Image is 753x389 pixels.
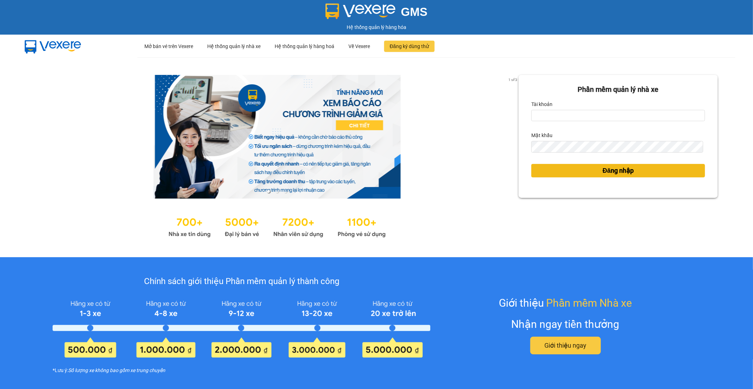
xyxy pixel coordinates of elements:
i: Số lượng xe không bao gồm xe trung chuyển [68,366,165,374]
label: Mật khẩu [531,130,552,141]
input: Tài khoản [531,110,705,121]
div: Về Vexere [348,35,370,58]
p: 1 of 3 [506,75,519,84]
img: logo 2 [325,4,395,19]
img: Statistics.png [168,213,386,240]
span: Phần mềm Nhà xe [546,295,632,311]
button: Đăng ký dùng thử [384,41,435,52]
img: policy-intruduce-detail.png [53,297,430,358]
span: Đăng nhập [603,166,634,176]
button: next slide / item [509,75,519,199]
div: Nhận ngay tiền thưởng [512,316,620,332]
button: Giới thiệu ngay [530,337,601,354]
div: Hệ thống quản lý nhà xe [207,35,261,58]
span: GMS [401,5,428,18]
input: Mật khẩu [531,141,703,152]
span: Giới thiệu ngay [544,341,586,350]
div: Hệ thống quản lý hàng hoá [275,35,334,58]
button: Đăng nhập [531,164,705,177]
div: Hệ thống quản lý hàng hóa [2,23,751,31]
li: slide item 3 [284,190,287,193]
div: Giới thiệu [499,295,632,311]
li: slide item 2 [276,190,279,193]
button: previous slide / item [35,75,45,199]
img: mbUUG5Q.png [18,35,88,58]
div: Phần mềm quản lý nhà xe [531,84,705,95]
label: Tài khoản [531,99,552,110]
li: slide item 1 [267,190,270,193]
a: GMS [325,11,428,16]
span: Đăng ký dùng thử [390,42,429,50]
div: Mở bán vé trên Vexere [144,35,193,58]
div: Chính sách giới thiệu Phần mềm quản lý thành công [53,275,430,288]
div: *Lưu ý: [53,366,430,374]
